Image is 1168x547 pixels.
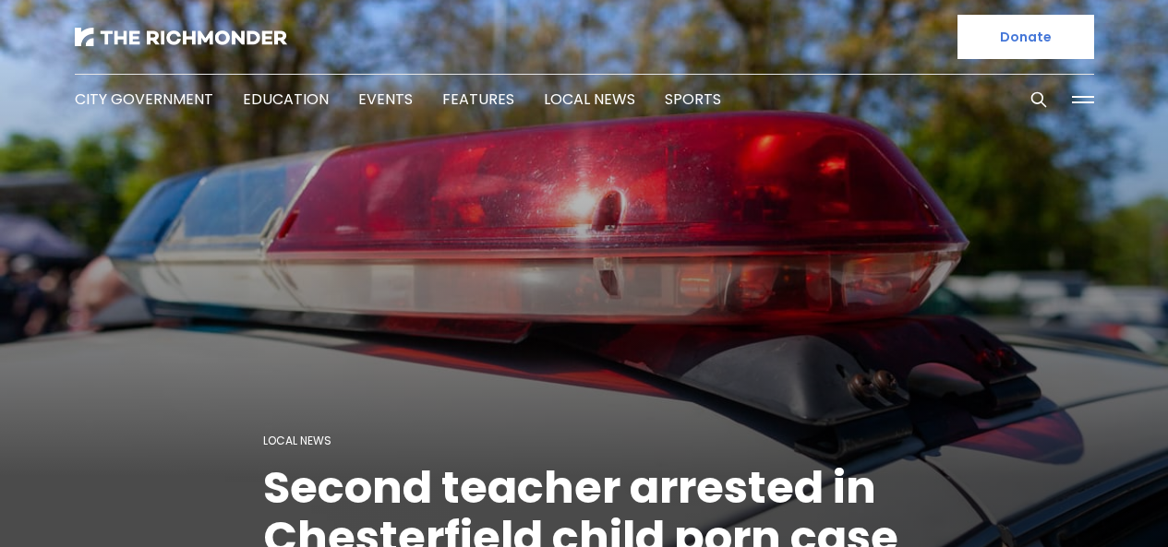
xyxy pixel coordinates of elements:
a: Education [243,89,329,110]
iframe: portal-trigger [1012,457,1168,547]
a: Sports [665,89,721,110]
a: Local News [263,433,331,448]
img: The Richmonder [75,28,287,46]
button: Search this site [1025,86,1053,113]
a: Donate [957,15,1094,59]
a: Local News [544,89,635,110]
a: City Government [75,89,213,110]
a: Events [358,89,413,110]
a: Features [442,89,514,110]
